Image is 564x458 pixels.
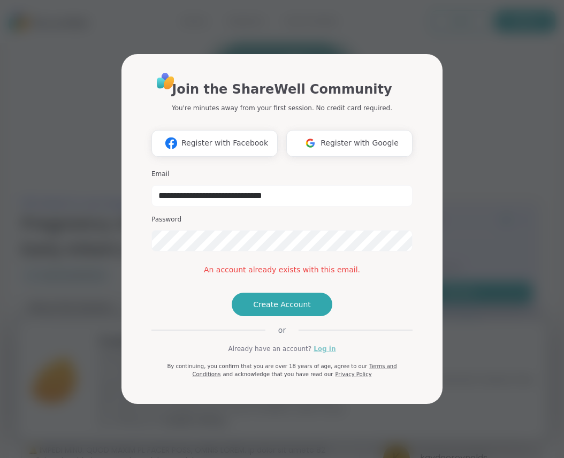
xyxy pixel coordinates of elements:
a: Privacy Policy [335,371,371,377]
button: Register with Google [286,130,413,157]
span: Register with Google [321,138,399,149]
h1: Join the ShareWell Community [172,80,392,99]
div: An account already exists with this email. [151,264,413,276]
img: ShareWell Logomark [300,133,321,153]
h3: Email [151,170,413,179]
button: Create Account [232,293,332,316]
a: Log in [314,344,336,354]
p: You're minutes away from your first session. No credit card required. [172,103,392,113]
span: Create Account [253,299,311,310]
span: and acknowledge that you have read our [223,371,333,377]
span: By continuing, you confirm that you are over 18 years of age, agree to our [167,363,367,369]
h3: Password [151,215,413,224]
span: or [265,325,299,335]
button: Register with Facebook [151,130,278,157]
img: ShareWell Logo [154,69,178,93]
span: Already have an account? [228,344,311,354]
a: Terms and Conditions [192,363,397,377]
img: ShareWell Logomark [161,133,181,153]
span: Register with Facebook [181,138,268,149]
